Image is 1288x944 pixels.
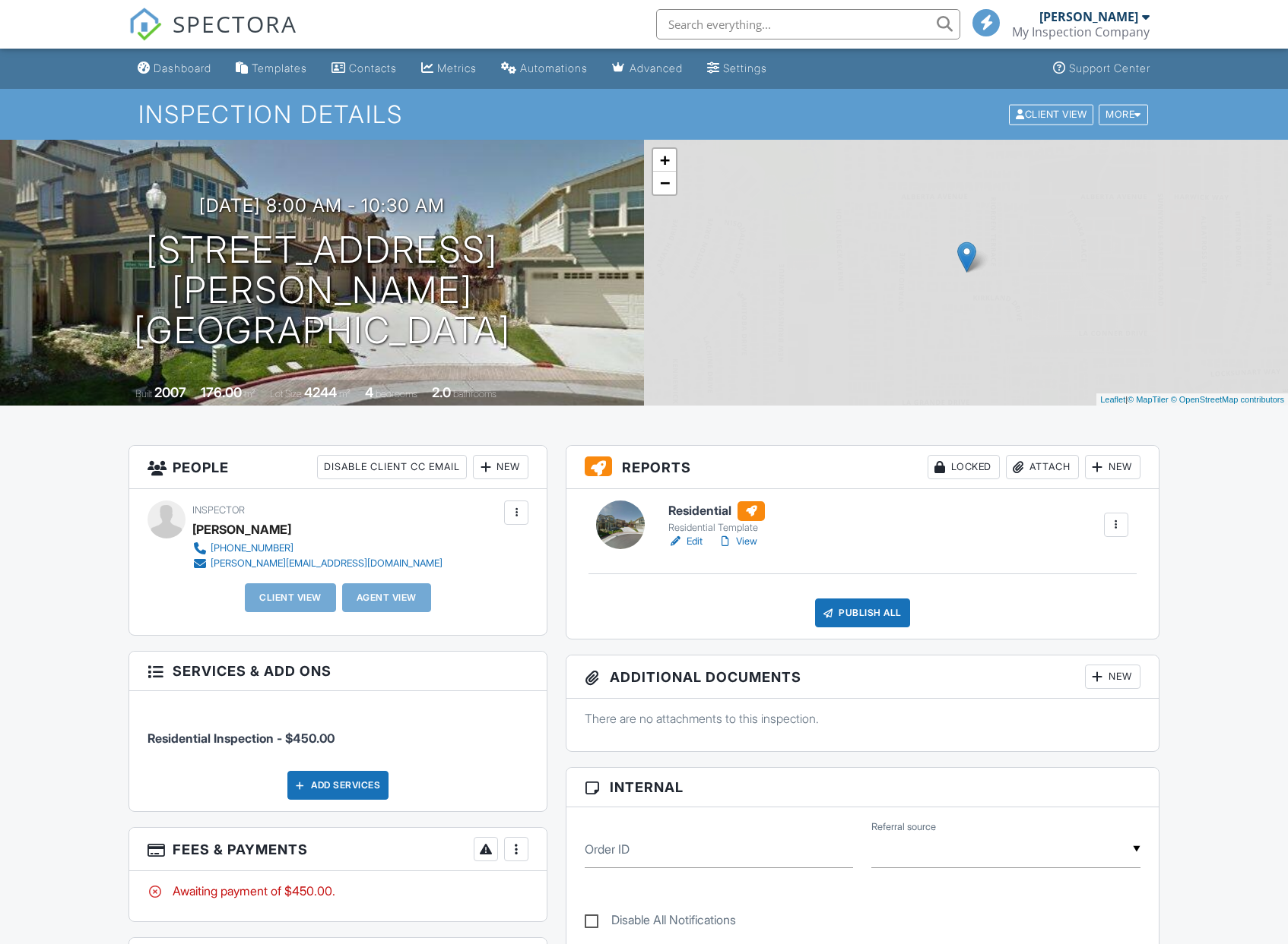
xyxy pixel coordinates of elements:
h6: Residential [668,501,765,521]
span: bathrooms [453,388,496,399]
div: Metrics [437,62,477,74]
div: New [1085,665,1140,689]
span: Built [135,388,152,399]
span: Residential Inspection - $450.00 [148,731,335,746]
div: 176.00 [201,384,242,400]
a: Dashboard [132,55,217,83]
h3: Reports [566,446,1159,489]
div: Residential Template [668,522,765,534]
span: bedrooms [376,388,417,399]
div: [PERSON_NAME] [1039,9,1138,24]
div: More [1099,104,1148,125]
h3: [DATE] 8:00 am - 10:30 am [199,195,445,216]
p: There are no attachments to this inspection. [585,710,1140,727]
div: Templates [252,62,307,74]
h3: People [129,446,547,489]
div: Attach [1006,455,1079,479]
input: Search everything... [656,9,960,39]
div: Contacts [349,62,397,74]
label: Referral source [871,820,936,834]
div: Publish All [815,598,910,627]
div: Awaiting payment of $450.00. [148,882,528,899]
a: Metrics [415,55,483,83]
a: Advanced [606,55,689,83]
a: © OpenStreetMap contributors [1171,395,1284,404]
div: Client View [1009,104,1093,125]
li: Service: Residential Inspection [148,702,528,759]
div: Locked [928,455,1000,479]
span: SPECTORA [173,8,297,39]
a: Zoom out [653,172,676,194]
h3: Internal [566,768,1159,807]
a: Residential Residential Template [668,501,765,535]
a: Zoom in [653,149,676,172]
a: View [718,534,757,549]
div: My Inspection Company [1012,24,1150,39]
a: Settings [701,55,773,83]
div: Advanced [630,62,683,74]
a: Automations (Basic) [495,55,594,83]
a: Support Center [1047,55,1156,83]
a: SPECTORA [128,21,297,52]
span: Inspector [192,504,245,516]
span: m² [244,388,255,399]
div: [PERSON_NAME][EMAIL_ADDRESS][DOMAIN_NAME] [211,557,443,570]
div: Automations [520,62,588,74]
div: New [1085,455,1140,479]
h1: Inspection Details [138,101,1150,128]
a: Client View [1007,108,1097,119]
div: [PHONE_NUMBER] [211,542,293,554]
label: Disable All Notifications [585,913,736,932]
div: Settings [723,62,767,74]
div: Dashboard [154,62,211,74]
img: The Best Home Inspection Software - Spectora [128,8,162,41]
div: New [473,455,528,479]
a: Templates [230,55,313,83]
a: © MapTiler [1128,395,1169,404]
div: 2.0 [432,384,451,400]
a: Edit [668,534,703,549]
a: [PERSON_NAME][EMAIL_ADDRESS][DOMAIN_NAME] [192,556,443,571]
div: Support Center [1069,62,1150,74]
a: [PHONE_NUMBER] [192,541,443,556]
span: m² [339,388,351,399]
h3: Fees & Payments [129,828,547,871]
a: Leaflet [1100,395,1125,404]
span: Lot Size [270,388,302,399]
div: 4244 [304,384,337,400]
div: Add Services [287,771,389,800]
div: 2007 [154,384,186,400]
div: [PERSON_NAME] [192,518,291,541]
div: Disable Client CC Email [317,455,467,479]
a: Contacts [325,55,403,83]
h1: [STREET_ADDRESS][PERSON_NAME] [GEOGRAPHIC_DATA] [24,230,620,350]
h3: Services & Add ons [129,652,547,691]
div: 4 [365,384,373,400]
h3: Additional Documents [566,655,1159,699]
label: Order ID [585,841,630,857]
div: | [1096,393,1288,406]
